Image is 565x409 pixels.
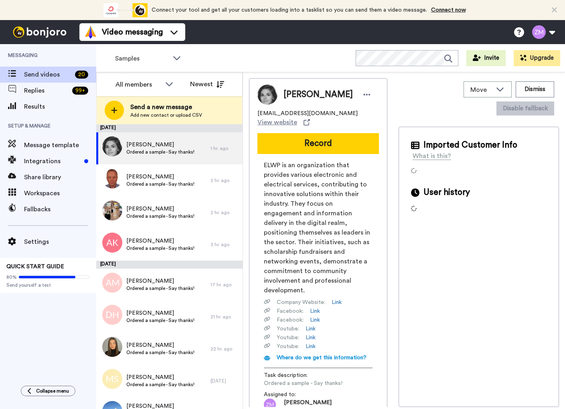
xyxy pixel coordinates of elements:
img: am.png [102,273,122,293]
span: Youtube : [277,325,299,333]
img: bj-logo-header-white.svg [10,26,70,38]
div: [DATE] [211,378,239,384]
div: [DATE] [96,261,243,269]
span: Youtube : [277,342,299,350]
div: 2 hr. ago [211,177,239,184]
div: 1 hr. ago [211,145,239,152]
span: Send yourself a test [6,282,90,288]
span: Share library [24,172,96,182]
div: 2 hr. ago [211,209,239,216]
span: 80% [6,274,17,280]
span: Ordered a sample - Say thanks! [126,381,194,388]
span: [PERSON_NAME] [126,205,194,213]
img: vm-color.svg [84,26,97,38]
div: What is this? [413,151,451,161]
span: Imported Customer Info [423,139,517,151]
img: dh.png [102,305,122,325]
span: User history [423,186,470,198]
span: [PERSON_NAME] [126,237,194,245]
div: 99 + [72,87,88,95]
span: Settings [24,237,96,247]
span: Results [24,102,96,111]
span: Samples [115,54,169,63]
span: [PERSON_NAME] [126,341,194,349]
button: Invite [466,50,506,66]
span: [PERSON_NAME] [126,277,194,285]
button: Record [257,133,379,154]
img: Image of Justyna Kaźmierczak [257,85,277,105]
span: Message template [24,140,96,150]
img: d2180405-cda3-453e-9dc3-2437a4cede07.jpg [102,337,122,357]
span: [PERSON_NAME] [126,309,194,317]
span: Youtube : [277,334,299,342]
span: Connect your tool and get all your customers loading into a tasklist so you can send them a video... [152,7,427,13]
span: Facebook : [277,316,304,324]
span: Task description : [264,371,320,379]
span: Ordered a sample - Say thanks! [126,349,194,356]
a: Link [306,334,316,342]
span: Move [470,85,492,95]
div: 20 [75,71,88,79]
span: View website [257,117,297,127]
a: Link [310,316,320,324]
a: Link [306,342,316,350]
span: [PERSON_NAME] [126,373,194,381]
span: Ordered a sample - Say thanks! [126,149,194,155]
img: ms.png [102,369,122,389]
span: Send a new message [130,102,202,112]
button: Newest [184,76,230,92]
button: Collapse menu [21,386,75,396]
span: Ordered a sample - Say thanks! [126,285,194,292]
span: [PERSON_NAME] [284,89,353,101]
span: [EMAIL_ADDRESS][DOMAIN_NAME] [257,109,358,117]
span: [PERSON_NAME] [126,141,194,149]
span: Fallbacks [24,204,96,214]
a: Link [306,325,316,333]
div: 21 hr. ago [211,314,239,320]
button: Disable fallback [496,101,554,115]
div: animation [103,3,148,17]
div: 3 hr. ago [211,241,239,248]
div: [DATE] [96,124,243,132]
button: Dismiss [516,81,554,97]
img: ak.png [102,233,122,253]
span: [PERSON_NAME] [126,173,194,181]
img: 72863eba-00cb-4de0-b0c8-902038fb8d76.jpg [102,168,122,188]
span: Collapse menu [36,388,69,394]
span: Company Website : [277,298,325,306]
span: Where do we get this information? [277,355,367,360]
span: QUICK START GUIDE [6,264,64,269]
span: ELWP is an organization that provides various electronic and electrical services, contributing to... [264,160,373,295]
div: 17 hr. ago [211,281,239,288]
span: Ordered a sample - Say thanks! [126,181,194,187]
span: Ordered a sample - Say thanks! [126,245,194,251]
span: Workspaces [24,188,96,198]
img: bd84585e-dc1c-4293-a21d-0a88374bac53.jpg [102,136,122,156]
span: Assigned to: [264,391,320,399]
span: Facebook : [277,307,304,315]
span: Replies [24,86,69,95]
div: All members [115,80,161,89]
span: Add new contact or upload CSV [130,112,202,118]
img: 029d6475-34a0-4893-961a-adc4d89360f1.jpg [102,200,122,221]
div: 22 hr. ago [211,346,239,352]
a: View website [257,117,310,127]
span: Integrations [24,156,81,166]
span: Ordered a sample - Say thanks! [126,213,194,219]
span: Send videos [24,70,72,79]
a: Link [332,298,342,306]
span: Video messaging [102,26,163,38]
span: Ordered a sample - Say thanks! [126,317,194,324]
button: Upgrade [514,50,560,66]
a: Link [310,307,320,315]
a: Connect now [431,7,466,13]
span: Ordered a sample - Say thanks! [264,379,342,387]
